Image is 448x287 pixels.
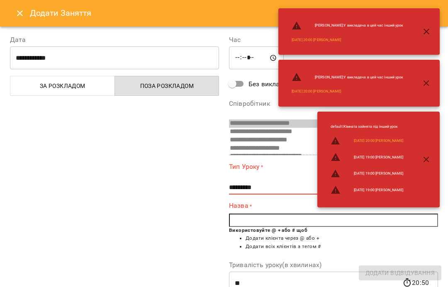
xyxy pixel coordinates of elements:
li: [DATE] 19:00 [PERSON_NAME] [324,149,410,165]
label: Дата [10,36,219,43]
span: Без викладача [248,79,295,89]
label: Тип Уроку [229,162,438,171]
li: [PERSON_NAME] : У викладача в цей час інший урок [285,69,410,85]
button: За розкладом [10,76,115,96]
a: [DATE] 20:00 [PERSON_NAME] [292,89,341,94]
a: [DATE] 20:00 [PERSON_NAME] [292,37,341,43]
button: Поза розкладом [114,76,219,96]
label: Назва [229,201,438,211]
label: Тривалість уроку(в хвилинах) [229,262,438,268]
li: default : Кімната зайнята під інший урок [324,121,410,133]
li: [DATE] 19:00 [PERSON_NAME] [324,165,410,182]
li: [PERSON_NAME] : У викладача в цей час інший урок [285,17,410,34]
li: Додати клієнта через @ або + [246,234,438,243]
button: Close [10,3,30,23]
h6: Додати Заняття [30,7,438,19]
label: Час [229,36,438,43]
a: [DATE] 20:00 [PERSON_NAME] [354,138,403,143]
b: Використовуйте @ + або # щоб [229,227,307,233]
span: За розкладом [15,81,110,91]
span: Поза розкладом [120,81,214,91]
li: [DATE] 19:00 [PERSON_NAME] [324,182,410,198]
li: Додати всіх клієнтів з тегом # [246,243,438,251]
label: Співробітник [229,100,438,107]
